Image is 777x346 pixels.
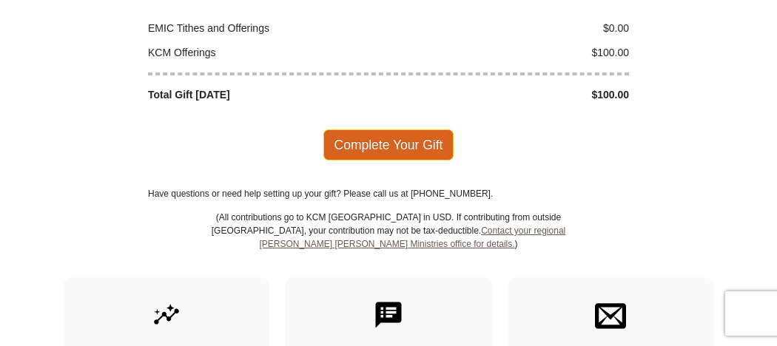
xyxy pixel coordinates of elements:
[323,129,454,160] span: Complete Your Gift
[388,21,637,36] div: $0.00
[141,45,389,61] div: KCM Offerings
[141,87,389,103] div: Total Gift [DATE]
[151,299,182,330] img: give-by-stock.svg
[388,87,637,103] div: $100.00
[388,45,637,61] div: $100.00
[595,299,626,330] img: envelope.svg
[148,187,629,200] p: Have questions or need help setting up your gift? Please call us at [PHONE_NUMBER].
[373,299,404,330] img: text-to-give.svg
[141,21,389,36] div: EMIC Tithes and Offerings
[211,211,566,277] p: (All contributions go to KCM [GEOGRAPHIC_DATA] in USD. If contributing from outside [GEOGRAPHIC_D...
